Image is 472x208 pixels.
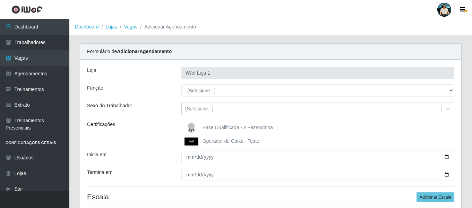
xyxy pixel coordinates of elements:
span: Base Qualificada - A Fazendinha [203,125,273,130]
input: 00/00/0000 [181,169,454,181]
img: Base Qualificada - A Fazendinha [184,121,201,135]
span: Operador de Caixa - Teste [203,138,259,144]
label: Loja [87,67,96,74]
a: Vagas [124,24,138,30]
nav: breadcrumb [69,19,472,35]
a: Lojas [105,24,117,30]
label: Certificações [87,121,115,128]
label: Inicia em [87,151,106,158]
label: Termina em [87,169,112,176]
img: Operador de Caixa - Teste [184,138,201,145]
label: Função [87,84,103,92]
input: 00/00/0000 [181,151,454,163]
strong: Adicionar Agendamento [117,49,172,54]
label: Sexo do Trabalhador [87,102,132,109]
div: [Selecione...] [185,105,213,113]
h4: Escala [87,192,454,201]
a: Dashboard [75,24,99,30]
li: Adicionar Agendamento [137,23,196,31]
div: Formulário de [80,44,461,60]
button: Adicionar Escala [417,192,454,202]
img: CoreUI Logo [11,5,42,14]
